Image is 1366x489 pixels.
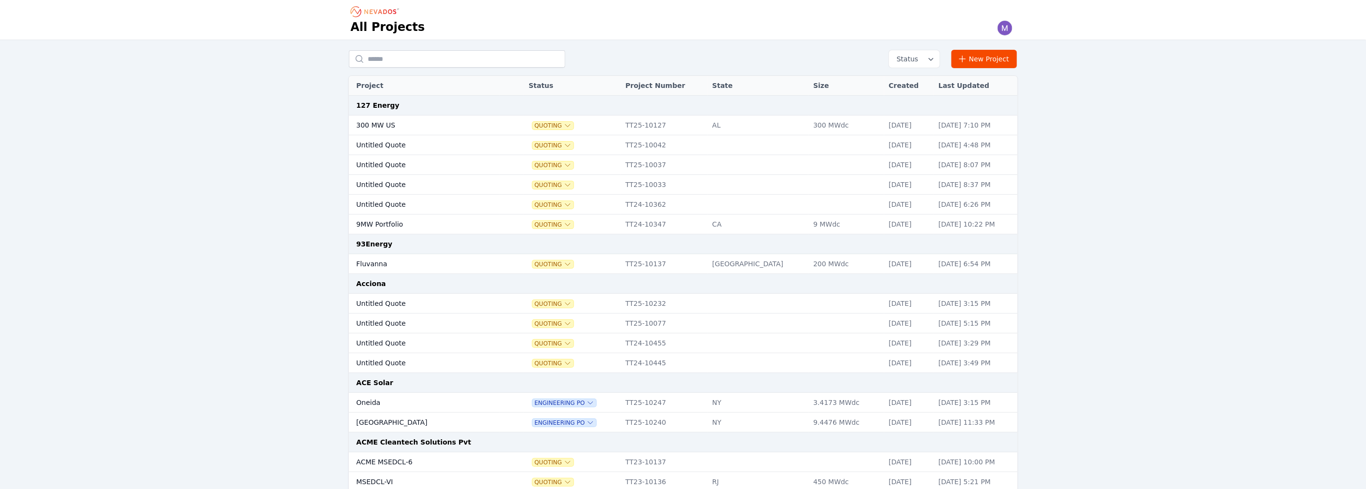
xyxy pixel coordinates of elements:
span: Quoting [532,260,574,268]
td: 93Energy [349,234,1018,254]
td: TT25-10137 [621,254,708,274]
td: 9MW Portfolio [349,215,500,234]
button: Quoting [532,478,574,486]
button: Quoting [532,459,574,466]
td: 127 Energy [349,96,1018,115]
th: State [707,76,808,96]
td: TT25-10232 [621,294,708,314]
button: Quoting [532,300,574,308]
tr: 9MW PortfolioQuotingTT24-10347CA9 MWdc[DATE][DATE] 10:22 PM [349,215,1018,234]
th: Size [808,76,884,96]
td: [DATE] [884,393,934,413]
td: [DATE] [884,314,934,333]
td: NY [707,393,808,413]
span: Quoting [532,161,574,169]
td: [DATE] [884,115,934,135]
td: [DATE] 10:00 PM [934,452,1018,472]
th: Project Number [621,76,708,96]
button: Engineering PO [532,399,596,407]
td: TT24-10347 [621,215,708,234]
button: Quoting [532,122,574,129]
td: [DATE] 8:07 PM [934,155,1018,175]
td: [DATE] 6:54 PM [934,254,1018,274]
tr: Untitled QuoteQuotingTT25-10077[DATE][DATE] 5:15 PM [349,314,1018,333]
td: Untitled Quote [349,155,500,175]
button: Engineering PO [532,419,596,427]
button: Quoting [532,142,574,149]
td: [DATE] 3:15 PM [934,294,1018,314]
span: Quoting [532,360,574,367]
td: 9 MWdc [808,215,884,234]
tr: Untitled QuoteQuotingTT25-10232[DATE][DATE] 3:15 PM [349,294,1018,314]
td: Untitled Quote [349,353,500,373]
td: [DATE] 3:29 PM [934,333,1018,353]
td: [DATE] [884,175,934,195]
td: [DATE] 5:15 PM [934,314,1018,333]
td: [DATE] [884,254,934,274]
td: NY [707,413,808,432]
td: [DATE] [884,353,934,373]
td: [DATE] 4:48 PM [934,135,1018,155]
td: ACME Cleantech Solutions Pvt [349,432,1018,452]
td: [DATE] [884,155,934,175]
button: Quoting [532,320,574,328]
td: Untitled Quote [349,195,500,215]
tr: [GEOGRAPHIC_DATA]Engineering POTT25-10240NY9.4476 MWdc[DATE][DATE] 11:33 PM [349,413,1018,432]
td: [DATE] [884,333,934,353]
td: [DATE] [884,294,934,314]
td: 300 MWdc [808,115,884,135]
td: [DATE] 3:49 PM [934,353,1018,373]
td: [DATE] 6:26 PM [934,195,1018,215]
td: 200 MWdc [808,254,884,274]
td: 3.4173 MWdc [808,393,884,413]
td: TT24-10455 [621,333,708,353]
td: CA [707,215,808,234]
th: Project [349,76,500,96]
td: Untitled Quote [349,175,500,195]
th: Status [524,76,620,96]
td: [DATE] 10:22 PM [934,215,1018,234]
button: Status [889,50,940,68]
td: [DATE] 11:33 PM [934,413,1018,432]
h1: All Projects [351,19,425,35]
td: Oneida [349,393,500,413]
td: [DATE] [884,413,934,432]
td: [DATE] [884,135,934,155]
tr: ACME MSEDCL-6QuotingTT23-10137[DATE][DATE] 10:00 PM [349,452,1018,472]
tr: FluvannaQuotingTT25-10137[GEOGRAPHIC_DATA]200 MWdc[DATE][DATE] 6:54 PM [349,254,1018,274]
td: 300 MW US [349,115,500,135]
th: Last Updated [934,76,1018,96]
td: ACE Solar [349,373,1018,393]
td: TT25-10077 [621,314,708,333]
td: TT25-10127 [621,115,708,135]
td: Fluvanna [349,254,500,274]
nav: Breadcrumb [351,4,402,19]
td: [DATE] 7:10 PM [934,115,1018,135]
button: Quoting [532,181,574,189]
td: AL [707,115,808,135]
td: TT23-10137 [621,452,708,472]
td: [DATE] 3:15 PM [934,393,1018,413]
button: Quoting [532,221,574,229]
td: [DATE] 8:37 PM [934,175,1018,195]
tr: Untitled QuoteQuotingTT24-10362[DATE][DATE] 6:26 PM [349,195,1018,215]
td: [DATE] [884,195,934,215]
td: Untitled Quote [349,135,500,155]
a: New Project [951,50,1018,68]
td: [DATE] [884,215,934,234]
tr: Untitled QuoteQuotingTT25-10037[DATE][DATE] 8:07 PM [349,155,1018,175]
span: Quoting [532,201,574,209]
tr: 300 MW USQuotingTT25-10127AL300 MWdc[DATE][DATE] 7:10 PM [349,115,1018,135]
button: Quoting [532,340,574,347]
td: Acciona [349,274,1018,294]
td: Untitled Quote [349,294,500,314]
